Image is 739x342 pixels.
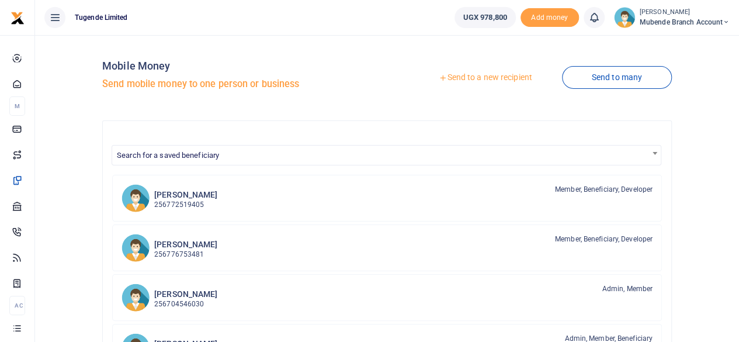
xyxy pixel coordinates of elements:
li: Toup your wallet [521,8,579,27]
span: Search for a saved beneficiary [112,146,661,164]
li: M [9,96,25,116]
a: JK [PERSON_NAME] 256776753481 Member, Beneficiary, Developer [112,224,662,271]
a: Add money [521,12,579,21]
a: logo-small logo-large logo-large [11,13,25,22]
p: 256776753481 [154,249,217,260]
span: Add money [521,8,579,27]
h5: Send mobile money to one person or business [102,78,382,90]
p: 256704546030 [154,299,217,310]
img: JN [122,184,150,212]
small: [PERSON_NAME] [640,8,730,18]
span: Member, Beneficiary, Developer [555,184,653,195]
a: LN [PERSON_NAME] 256704546030 Admin, Member [112,274,662,321]
span: Admin, Member [602,284,653,294]
h6: [PERSON_NAME] [154,289,217,299]
p: 256772519405 [154,199,217,210]
a: profile-user [PERSON_NAME] Mubende Branch Account [614,7,730,28]
h6: [PERSON_NAME] [154,240,217,250]
img: profile-user [614,7,635,28]
a: JN [PERSON_NAME] 256772519405 Member, Beneficiary, Developer [112,175,662,222]
span: Tugende Limited [70,12,133,23]
span: UGX 978,800 [463,12,507,23]
li: Wallet ballance [450,7,521,28]
h6: [PERSON_NAME] [154,190,217,200]
span: Mubende Branch Account [640,17,730,27]
li: Ac [9,296,25,315]
a: UGX 978,800 [454,7,516,28]
a: Send to many [562,66,672,89]
a: Send to a new recipient [409,67,561,88]
span: Search for a saved beneficiary [117,151,219,160]
span: Member, Beneficiary, Developer [555,234,653,244]
img: LN [122,284,150,312]
span: Search for a saved beneficiary [112,145,661,165]
img: JK [122,234,150,262]
img: logo-small [11,11,25,25]
h4: Mobile Money [102,60,382,72]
